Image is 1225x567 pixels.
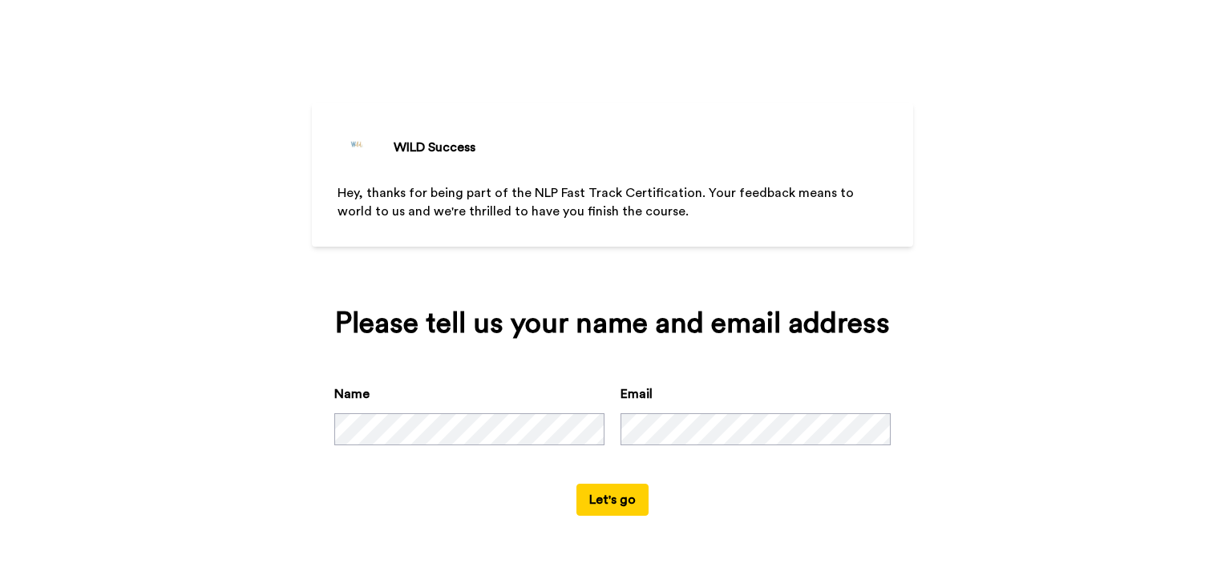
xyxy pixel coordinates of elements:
span: Hey, thanks for being part of the NLP Fast Track Certification. Your feedback means to world to u... [338,187,857,218]
button: Let's go [576,484,649,516]
div: Please tell us your name and email address [334,308,891,340]
div: WILD Success [394,138,475,157]
label: Name [334,384,370,404]
label: Email [621,384,653,404]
